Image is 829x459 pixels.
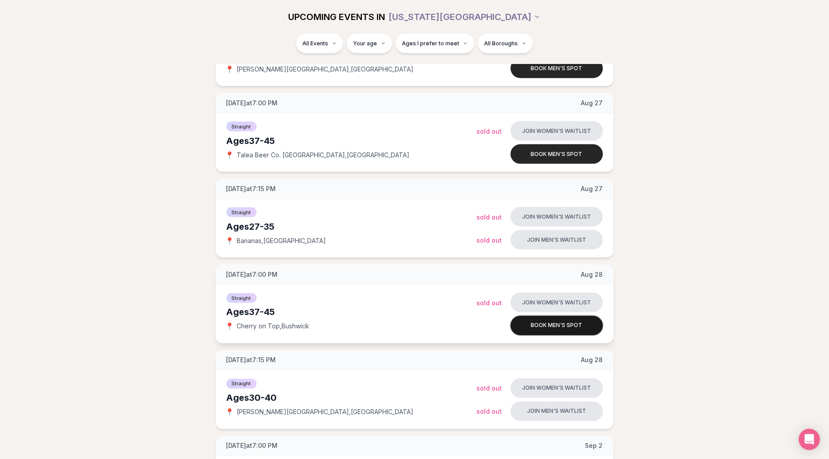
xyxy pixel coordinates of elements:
[511,379,603,398] button: Join women's waitlist
[477,236,502,244] span: Sold Out
[237,236,326,245] span: Bananas , [GEOGRAPHIC_DATA]
[511,316,603,335] button: Book men's spot
[237,65,414,74] span: [PERSON_NAME][GEOGRAPHIC_DATA] , [GEOGRAPHIC_DATA]
[289,11,385,23] span: UPCOMING EVENTS IN
[226,135,477,147] div: Ages 37-45
[226,379,257,389] span: Straight
[477,385,502,392] span: Sold Out
[511,230,603,250] button: Join men's waitlist
[237,322,309,331] span: Cherry on Top , Bushwick
[226,356,276,365] span: [DATE] at 7:15 PM
[347,34,392,53] button: Your age
[353,40,377,47] span: Your age
[226,152,234,159] span: 📍
[511,121,603,141] button: Join women's waitlist
[511,207,603,227] button: Join women's waitlist
[511,59,603,78] button: Book men's spot
[581,184,603,193] span: Aug 27
[396,34,474,53] button: Ages I prefer to meet
[237,408,414,417] span: [PERSON_NAME][GEOGRAPHIC_DATA] , [GEOGRAPHIC_DATA]
[484,40,518,47] span: All Boroughs
[581,356,603,365] span: Aug 28
[477,299,502,307] span: Sold Out
[226,323,234,330] span: 📍
[237,151,410,160] span: Talea Beer Co. [GEOGRAPHIC_DATA] , [GEOGRAPHIC_DATA]
[226,442,278,451] span: [DATE] at 7:00 PM
[511,293,603,312] button: Join women's waitlist
[302,40,328,47] span: All Events
[226,184,276,193] span: [DATE] at 7:15 PM
[581,99,603,108] span: Aug 27
[478,34,533,53] button: All Boroughs
[226,409,234,416] span: 📍
[402,40,459,47] span: Ages I prefer to meet
[226,392,477,404] div: Ages 30-40
[226,270,278,279] span: [DATE] at 7:00 PM
[226,122,257,132] span: Straight
[226,237,234,244] span: 📍
[477,213,502,221] span: Sold Out
[296,34,343,53] button: All Events
[511,144,603,164] button: Book men's spot
[477,128,502,135] span: Sold Out
[226,208,257,217] span: Straight
[585,442,603,451] span: Sep 2
[511,402,603,421] button: Join men's waitlist
[226,293,257,303] span: Straight
[226,306,477,319] div: Ages 37-45
[226,66,234,73] span: 📍
[226,99,278,108] span: [DATE] at 7:00 PM
[477,408,502,415] span: Sold Out
[226,220,477,233] div: Ages 27-35
[389,7,541,27] button: [US_STATE][GEOGRAPHIC_DATA]
[581,270,603,279] span: Aug 28
[799,429,820,450] div: Open Intercom Messenger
